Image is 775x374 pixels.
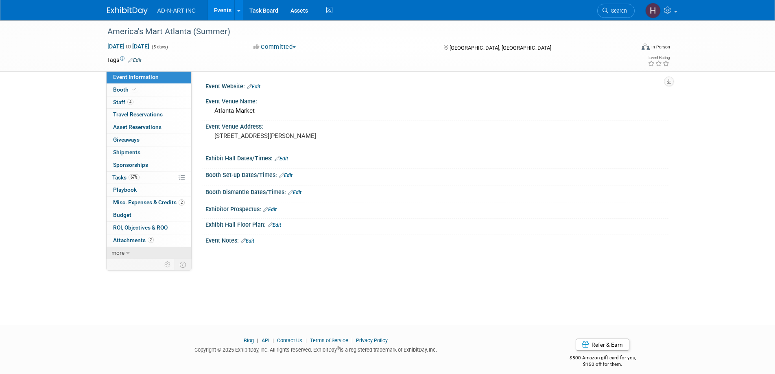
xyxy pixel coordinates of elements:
span: (5 days) [151,44,168,50]
span: | [349,337,355,343]
a: Terms of Service [310,337,348,343]
a: Edit [268,222,281,228]
span: ROI, Objectives & ROO [113,224,168,231]
span: [DATE] [DATE] [107,43,150,50]
button: Committed [251,43,299,51]
div: Booth Set-up Dates/Times: [205,169,668,179]
div: $150 off for them. [537,361,668,368]
img: Hershel Brod [645,3,661,18]
a: Budget [107,209,191,221]
div: Event Website: [205,80,668,91]
div: Event Rating [648,56,670,60]
span: Sponsorships [113,162,148,168]
div: Atlanta Market [212,105,662,117]
span: more [111,249,124,256]
img: Format-Inperson.png [642,44,650,50]
span: to [124,43,132,50]
div: Exhibit Hall Dates/Times: [205,152,668,163]
a: Staff4 [107,96,191,109]
a: API [262,337,269,343]
a: Search [597,4,635,18]
span: Shipments [113,149,140,155]
span: Travel Reservations [113,111,163,118]
a: Refer & Earn [576,339,629,351]
a: Blog [244,337,254,343]
span: | [255,337,260,343]
span: [GEOGRAPHIC_DATA], [GEOGRAPHIC_DATA] [450,45,551,51]
a: Giveaways [107,134,191,146]
span: Asset Reservations [113,124,162,130]
a: Attachments2 [107,234,191,247]
a: Shipments [107,147,191,159]
span: AD-N-ART INC [157,7,196,14]
a: Edit [247,84,260,90]
a: Edit [128,57,142,63]
a: Booth [107,84,191,96]
td: Tags [107,56,142,64]
a: Sponsorships [107,159,191,171]
a: Tasks67% [107,172,191,184]
a: Misc. Expenses & Credits2 [107,197,191,209]
div: Booth Dismantle Dates/Times: [205,186,668,197]
div: America's Mart Atlanta (Summer) [105,24,622,39]
a: Contact Us [277,337,302,343]
a: Edit [279,173,293,178]
i: Booth reservation complete [132,87,136,92]
a: Event Information [107,71,191,83]
a: Playbook [107,184,191,196]
img: ExhibitDay [107,7,148,15]
span: Playbook [113,186,137,193]
span: Misc. Expenses & Credits [113,199,185,206]
span: 2 [148,237,154,243]
a: Travel Reservations [107,109,191,121]
div: Event Venue Address: [205,120,668,131]
span: Attachments [113,237,154,243]
a: more [107,247,191,259]
a: Edit [288,190,301,195]
div: Event Notes: [205,234,668,245]
span: Event Information [113,74,159,80]
a: Privacy Policy [356,337,388,343]
div: Event Format [587,42,670,55]
div: Event Venue Name: [205,95,668,105]
sup: ® [337,346,340,350]
span: | [271,337,276,343]
span: 4 [127,99,133,105]
span: | [303,337,309,343]
span: Booth [113,86,138,93]
a: Edit [275,156,288,162]
div: Copyright © 2025 ExhibitDay, Inc. All rights reserved. ExhibitDay is a registered trademark of Ex... [107,344,525,354]
pre: [STREET_ADDRESS][PERSON_NAME] [214,132,389,140]
span: Staff [113,99,133,105]
td: Toggle Event Tabs [175,259,191,270]
span: Search [608,8,627,14]
a: Edit [263,207,277,212]
span: Giveaways [113,136,140,143]
span: Budget [113,212,131,218]
div: $500 Amazon gift card for you, [537,349,668,368]
a: Edit [241,238,254,244]
a: ROI, Objectives & ROO [107,222,191,234]
span: 67% [129,174,140,180]
div: In-Person [651,44,670,50]
a: Asset Reservations [107,121,191,133]
div: Exhibitor Prospectus: [205,203,668,214]
span: 2 [179,199,185,206]
div: Exhibit Hall Floor Plan: [205,219,668,229]
td: Personalize Event Tab Strip [161,259,175,270]
span: Tasks [112,174,140,181]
